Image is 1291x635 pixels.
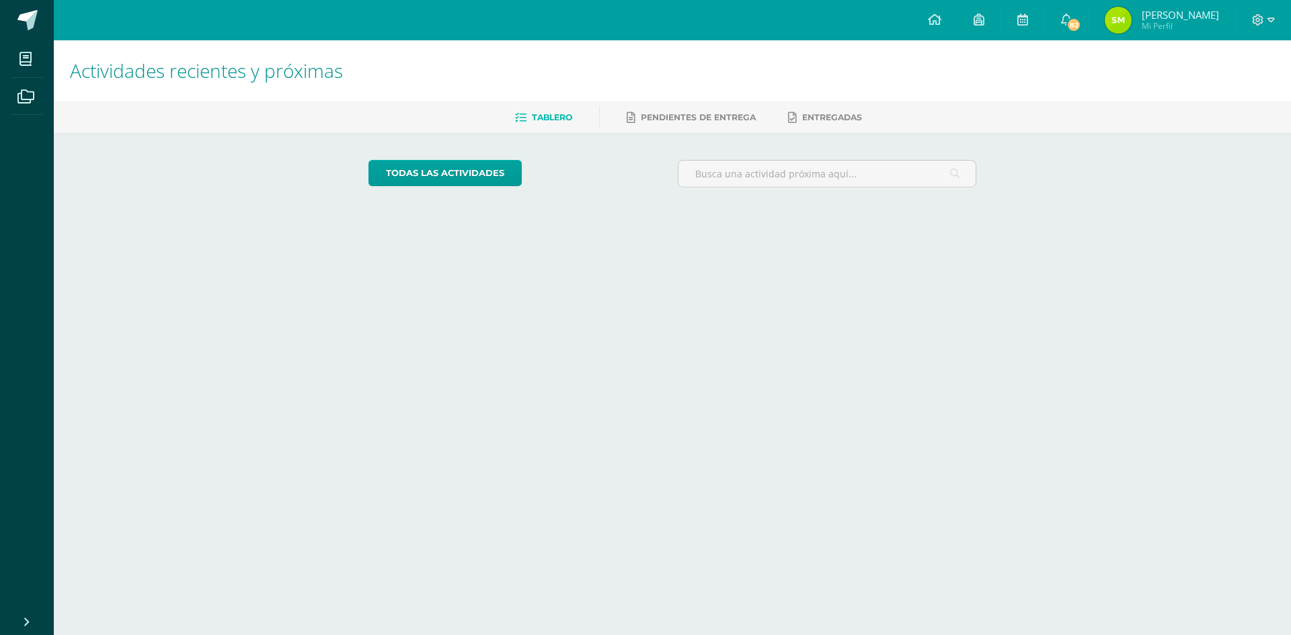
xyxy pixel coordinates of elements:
input: Busca una actividad próxima aquí... [678,161,976,187]
a: Entregadas [788,107,862,128]
a: Tablero [515,107,572,128]
a: todas las Actividades [368,160,522,186]
span: Mi Perfil [1142,20,1219,32]
span: Tablero [532,112,572,122]
span: Entregadas [802,112,862,122]
span: [PERSON_NAME] [1142,8,1219,22]
a: Pendientes de entrega [627,107,756,128]
span: Actividades recientes y próximas [70,58,343,83]
span: 82 [1066,17,1081,32]
span: Pendientes de entrega [641,112,756,122]
img: af3473fd4650ba3fc8b5e1d5fd740335.png [1105,7,1132,34]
